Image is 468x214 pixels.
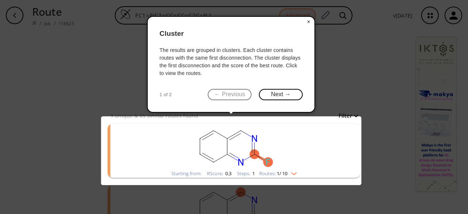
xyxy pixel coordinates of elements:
div: Starting from: [171,171,201,176]
img: Down [287,169,297,175]
div: RScore : [207,171,231,176]
div: Steps : [237,171,255,176]
span: 1 / 10 [277,171,287,176]
div: Routes: [259,171,297,176]
div: The results are grouped in clusters. Each cluster contains routes with the same first disconnecti... [159,46,303,77]
header: Cluster [159,23,303,45]
button: Next → [259,89,303,100]
svg: Fc1ncc2ccccc2n1 [139,124,329,169]
span: 1 of 2 [159,91,171,98]
span: 0.3 [224,170,231,177]
span: 1 [251,170,255,177]
button: Close [303,17,314,27]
